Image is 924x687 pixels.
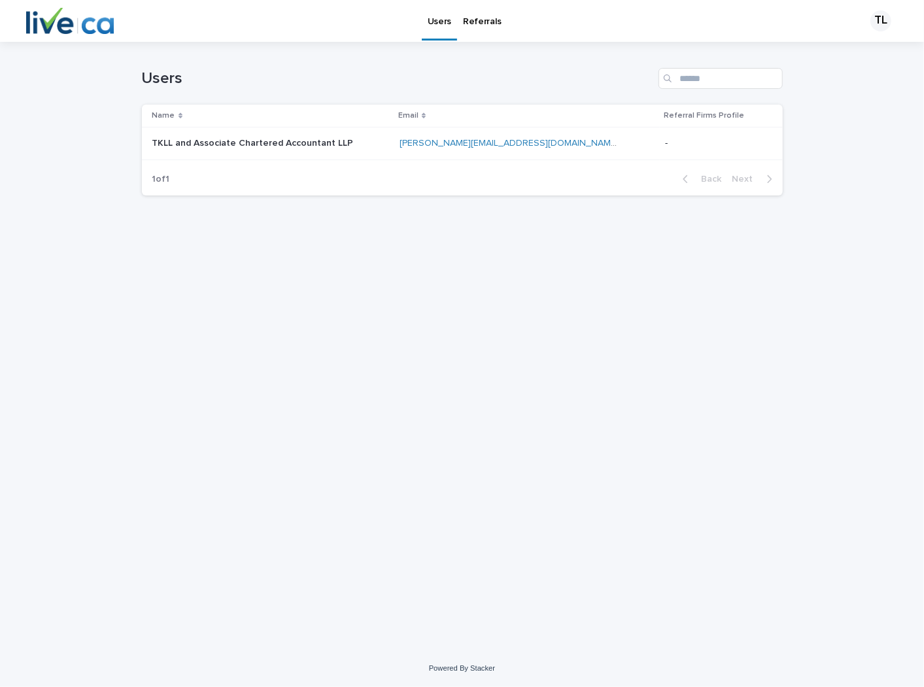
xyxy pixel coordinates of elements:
[870,10,891,31] div: TL
[732,175,761,184] span: Next
[659,68,783,89] input: Search
[142,69,653,88] h1: Users
[665,138,761,149] p: -
[26,8,114,34] img: W0LJ37ZJRoycoyQlQNXY
[727,173,783,185] button: Next
[664,109,744,123] p: Referral Firms Profile
[672,173,727,185] button: Back
[694,175,722,184] span: Back
[142,127,783,160] tr: TKLL and Associate Chartered Accountant LLPTKLL and Associate Chartered Accountant LLP [PERSON_NA...
[152,135,356,149] p: TKLL and Associate Chartered Accountant LLP
[142,163,180,195] p: 1 of 1
[398,109,419,123] p: Email
[400,139,619,148] a: [PERSON_NAME][EMAIL_ADDRESS][DOMAIN_NAME]
[152,109,175,123] p: Name
[429,664,495,672] a: Powered By Stacker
